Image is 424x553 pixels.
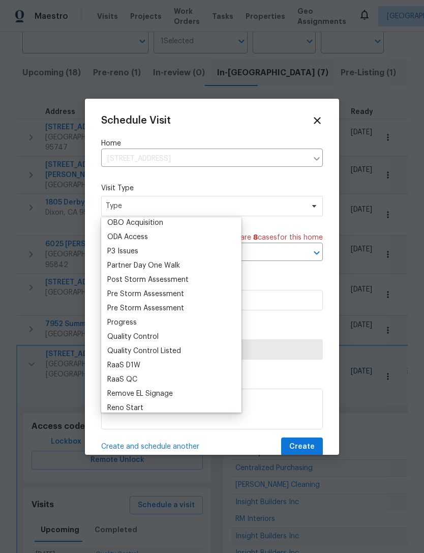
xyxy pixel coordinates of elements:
span: Create [289,441,315,453]
input: Enter in an address [101,151,308,167]
div: Reno Start [107,403,143,413]
div: Remove EL Signage [107,389,173,399]
span: Close [312,115,323,126]
div: Quality Control [107,332,159,342]
span: Schedule Visit [101,115,171,126]
div: P3 Issues [107,246,138,256]
div: Pre Storm Assessment [107,289,184,299]
div: RaaS QC [107,374,137,385]
span: 8 [253,234,258,241]
label: Home [101,138,323,149]
button: Create [281,438,323,456]
span: Type [106,201,304,211]
div: Pre Storm Assessment [107,303,184,313]
div: Post Storm Assessment [107,275,189,285]
button: Open [310,246,324,260]
div: OBO Acquisition [107,218,163,228]
label: Visit Type [101,183,323,193]
div: RaaS D1W [107,360,140,370]
div: Partner Day One Walk [107,260,180,271]
div: Quality Control Listed [107,346,181,356]
div: ODA Access [107,232,148,242]
span: There are case s for this home [221,232,323,243]
div: Progress [107,317,137,328]
span: Create and schedule another [101,442,199,452]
